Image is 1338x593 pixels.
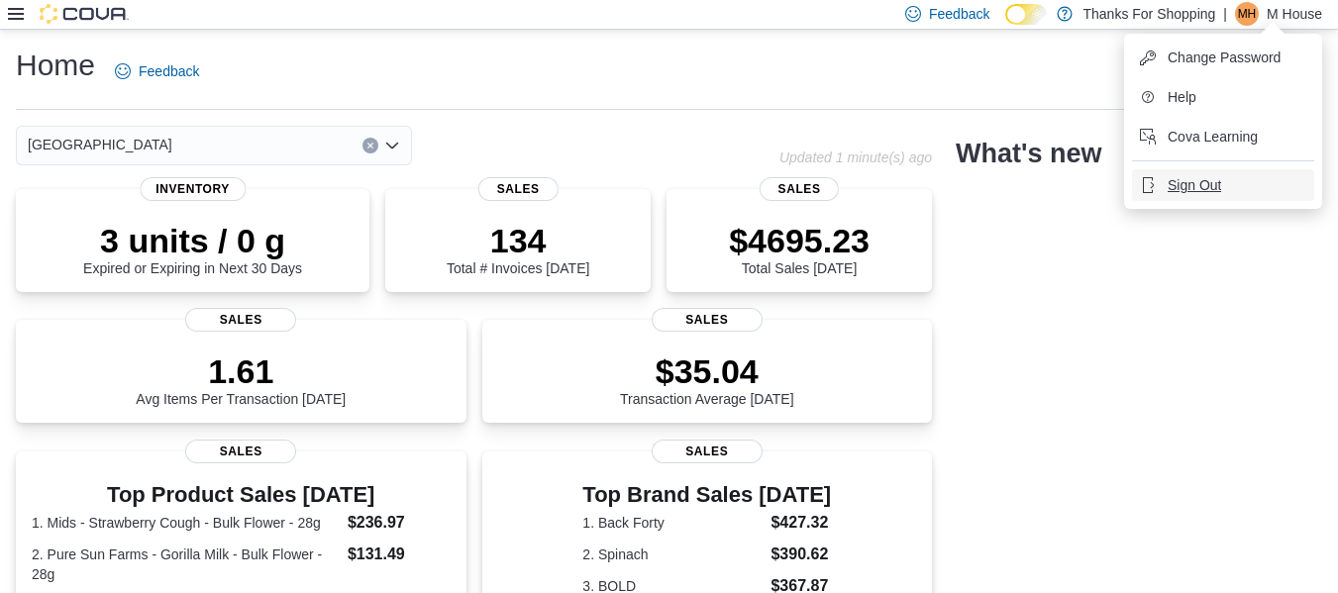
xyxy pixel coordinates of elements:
[1168,87,1196,107] span: Help
[1082,2,1215,26] p: Thanks For Shopping
[620,351,794,407] div: Transaction Average [DATE]
[185,308,296,332] span: Sales
[779,149,932,165] p: Updated 1 minute(s) ago
[32,483,451,507] h3: Top Product Sales [DATE]
[1132,169,1314,201] button: Sign Out
[136,351,346,407] div: Avg Items Per Transaction [DATE]
[1132,81,1314,113] button: Help
[1223,2,1227,26] p: |
[929,4,989,24] span: Feedback
[348,543,451,566] dd: $131.49
[32,513,340,533] dt: 1. Mids - Strawberry Cough - Bulk Flower - 28g
[447,221,589,260] p: 134
[32,544,340,584] dt: 2. Pure Sun Farms - Gorilla Milk - Bulk Flower - 28g
[760,177,839,201] span: Sales
[1132,121,1314,152] button: Cova Learning
[1235,2,1259,26] div: M House
[1005,4,1047,25] input: Dark Mode
[107,51,207,91] a: Feedback
[447,221,589,276] div: Total # Invoices [DATE]
[771,543,831,566] dd: $390.62
[956,138,1101,169] h2: What's new
[140,177,246,201] span: Inventory
[136,351,346,391] p: 1.61
[478,177,558,201] span: Sales
[384,138,400,153] button: Open list of options
[139,61,199,81] span: Feedback
[362,138,378,153] button: Clear input
[1132,42,1314,73] button: Change Password
[1168,175,1221,195] span: Sign Out
[1238,2,1257,26] span: MH
[771,511,831,535] dd: $427.32
[185,440,296,463] span: Sales
[16,46,95,85] h1: Home
[40,4,129,24] img: Cova
[348,511,451,535] dd: $236.97
[1168,48,1281,67] span: Change Password
[582,544,763,564] dt: 2. Spinach
[582,483,831,507] h3: Top Brand Sales [DATE]
[83,221,302,260] p: 3 units / 0 g
[28,133,172,156] span: [GEOGRAPHIC_DATA]
[729,221,870,260] p: $4695.23
[1267,2,1322,26] p: M House
[83,221,302,276] div: Expired or Expiring in Next 30 Days
[1005,25,1006,26] span: Dark Mode
[652,440,763,463] span: Sales
[620,351,794,391] p: $35.04
[729,221,870,276] div: Total Sales [DATE]
[1168,127,1258,147] span: Cova Learning
[582,513,763,533] dt: 1. Back Forty
[652,308,763,332] span: Sales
